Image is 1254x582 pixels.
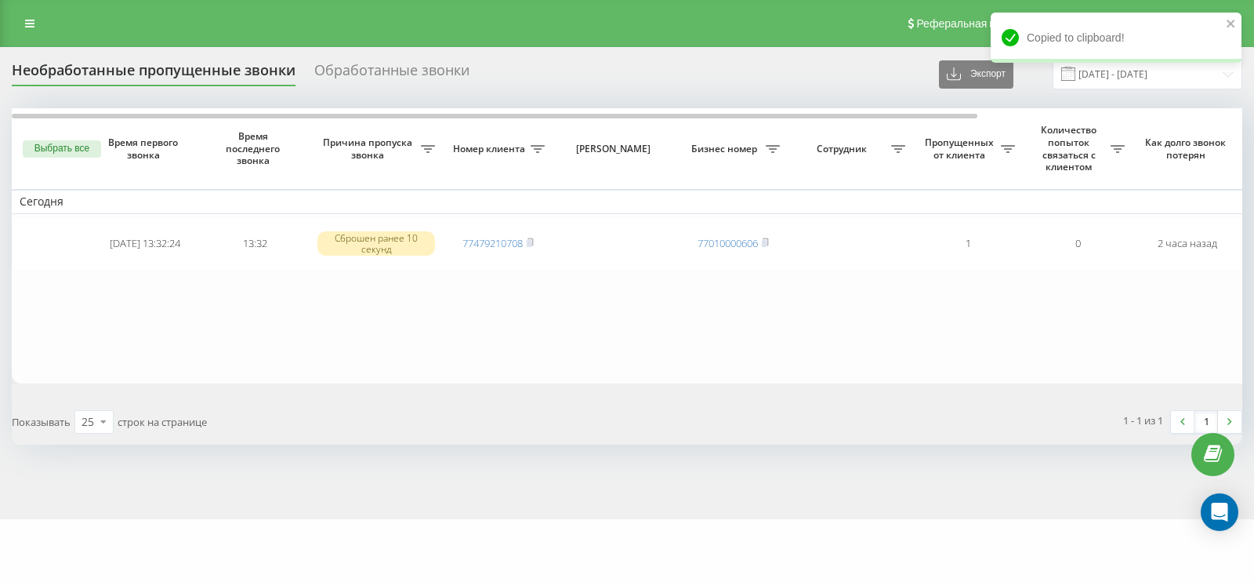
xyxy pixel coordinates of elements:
div: Необработанные пропущенные звонки [12,62,295,86]
div: Обработанные звонки [314,62,469,86]
span: Показывать [12,415,71,429]
div: 1 - 1 из 1 [1123,413,1163,428]
button: Выбрать все [23,140,101,158]
div: Open Intercom Messenger [1201,493,1238,531]
td: 0 [1023,217,1133,271]
span: Бизнес номер [686,143,766,155]
td: 1 [913,217,1023,271]
a: 77010000606 [698,236,758,250]
span: Сотрудник [796,143,891,155]
button: close [1226,17,1237,32]
span: Количество попыток связаться с клиентом [1031,124,1111,173]
td: [DATE] 13:32:24 [90,217,200,271]
span: Номер клиента [451,143,531,155]
a: 77479210708 [462,236,523,250]
a: 1 [1194,411,1218,433]
div: Copied to clipboard! [991,13,1241,63]
span: строк на странице [118,415,207,429]
td: 13:32 [200,217,310,271]
span: Реферальная программа [916,17,1045,30]
td: 2 часа назад [1133,217,1242,271]
span: Как долго звонок потерян [1145,136,1230,161]
button: Экспорт [939,60,1013,89]
span: Пропущенных от клиента [921,136,1001,161]
span: Время первого звонка [103,136,187,161]
div: Сброшен ранее 10 секунд [317,231,435,255]
span: Время последнего звонка [212,130,297,167]
span: Причина пропуска звонка [317,136,421,161]
div: 25 [82,414,94,430]
span: [PERSON_NAME] [566,143,665,155]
